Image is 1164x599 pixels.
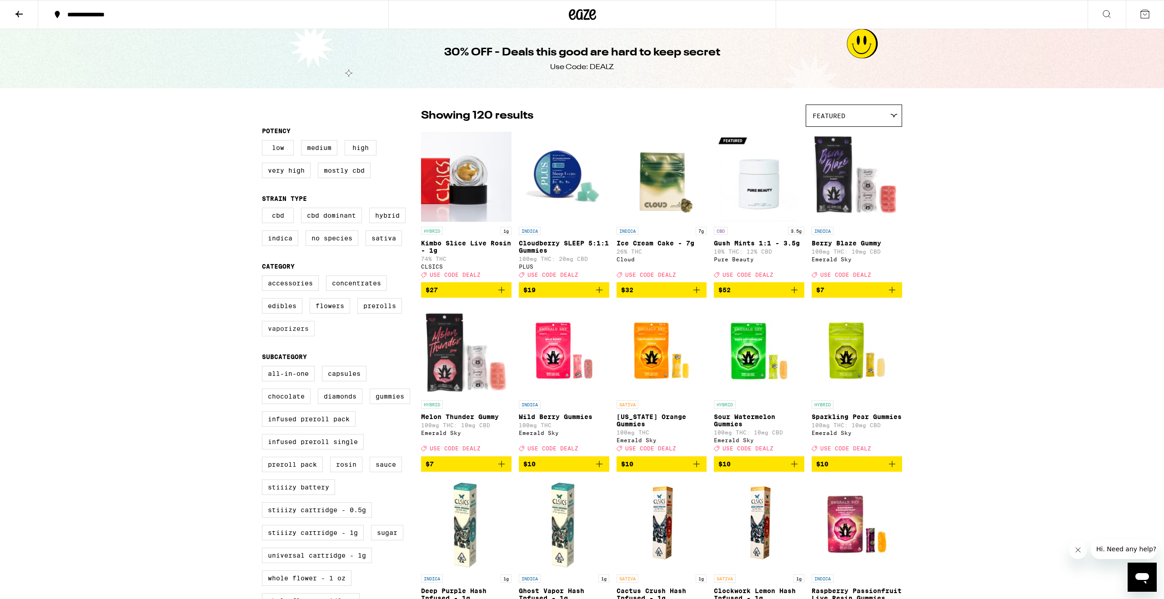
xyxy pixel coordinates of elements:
p: Sour Watermelon Gummies [714,413,804,428]
legend: Subcategory [262,353,307,360]
a: Open page for California Orange Gummies from Emerald Sky [617,305,707,456]
span: $7 [426,460,434,468]
img: Emerald Sky - Raspberry Passionfruit Live Resin Gummies [812,479,902,570]
span: USE CODE DEALZ [625,446,676,452]
img: Emerald Sky - Wild Berry Gummies [519,305,609,396]
span: $10 [523,460,536,468]
p: 100mg THC [519,422,609,428]
p: SATIVA [617,574,638,583]
button: Add to bag [519,282,609,298]
p: 1g [793,574,804,583]
button: Add to bag [421,282,512,298]
label: Gummies [370,389,410,404]
a: Open page for Ice Cream Cake - 7g from Cloud [617,131,707,282]
p: INDICA [421,574,443,583]
button: Add to bag [617,456,707,472]
p: HYBRID [714,400,736,409]
p: 100mg THC: 10mg CBD [714,429,804,435]
p: INDICA [617,227,638,235]
span: USE CODE DEALZ [722,272,773,278]
iframe: Close message [1069,541,1087,559]
p: 1g [598,574,609,583]
a: Open page for Berry Blaze Gummy from Emerald Sky [812,131,902,282]
span: $32 [621,286,633,294]
span: $10 [816,460,828,468]
p: Showing 120 results [421,108,533,124]
button: Add to bag [421,456,512,472]
label: Sugar [371,525,403,540]
a: Open page for Melon Thunder Gummy from Emerald Sky [421,305,512,456]
p: Ice Cream Cake - 7g [617,240,707,247]
p: Melon Thunder Gummy [421,413,512,420]
span: USE CODE DEALZ [820,446,871,452]
p: 3.5g [788,227,804,235]
span: USE CODE DEALZ [722,446,773,452]
div: Emerald Sky [519,430,609,436]
p: Kimbo Slice Live Rosin - 1g [421,240,512,254]
img: CLSICS - Ghost Vapor Hash Infused - 1g [519,479,609,570]
div: PLUS [519,264,609,270]
span: Featured [813,112,845,120]
iframe: Button to launch messaging window [1128,563,1157,592]
img: Emerald Sky - Berry Blaze Gummy [812,131,902,222]
button: Add to bag [812,456,902,472]
p: Cloudberry SLEEP 5:1:1 Gummies [519,240,609,254]
div: Emerald Sky [421,430,512,436]
label: Infused Preroll Pack [262,411,356,427]
img: PLUS - Cloudberry SLEEP 5:1:1 Gummies [519,131,609,222]
legend: Strain Type [262,195,307,202]
label: Indica [262,230,298,246]
span: $52 [718,286,731,294]
label: CBD [262,208,294,223]
span: USE CODE DEALZ [527,272,578,278]
p: INDICA [519,400,541,409]
label: Sauce [370,457,402,472]
img: Emerald Sky - California Orange Gummies [617,305,707,396]
label: STIIIZY Cartridge - 0.5g [262,502,372,518]
label: Sativa [366,230,402,246]
p: [US_STATE] Orange Gummies [617,413,707,428]
p: 100mg THC [617,429,707,435]
span: $10 [621,460,633,468]
legend: Category [262,263,295,270]
label: Preroll Pack [262,457,323,472]
a: Open page for Cloudberry SLEEP 5:1:1 Gummies from PLUS [519,131,609,282]
img: Emerald Sky - Sour Watermelon Gummies [714,305,804,396]
span: $19 [523,286,536,294]
label: CBD Dominant [301,208,362,223]
label: Whole Flower - 1 oz [262,570,351,586]
span: USE CODE DEALZ [820,272,871,278]
img: CLSICS - Deep Purple Hash Infused - 1g [421,479,512,570]
label: Universal Cartridge - 1g [262,548,372,563]
p: 100mg THC: 10mg CBD [421,422,512,428]
button: Add to bag [714,456,804,472]
p: 7g [696,227,707,235]
p: CBD [714,227,727,235]
p: HYBRID [812,400,833,409]
div: Emerald Sky [617,437,707,443]
span: $27 [426,286,438,294]
label: Low [262,140,294,155]
img: Emerald Sky - Melon Thunder Gummy [421,305,512,396]
label: Edibles [262,298,302,314]
div: Use Code: DEALZ [550,62,614,72]
div: CLSICS [421,264,512,270]
label: Diamonds [318,389,362,404]
img: Pure Beauty - Gush Mints 1:1 - 3.5g [714,131,804,222]
p: SATIVA [617,400,638,409]
label: Capsules [322,366,366,381]
p: 100mg THC: 20mg CBD [519,256,609,262]
div: Cloud [617,256,707,262]
p: Wild Berry Gummies [519,413,609,420]
p: 100mg THC: 10mg CBD [812,422,902,428]
p: HYBRID [421,400,443,409]
label: Very High [262,163,311,178]
span: USE CODE DEALZ [625,272,676,278]
label: Infused Preroll Single [262,434,364,449]
p: INDICA [812,227,833,235]
button: Add to bag [714,282,804,298]
p: 1g [696,574,707,583]
a: Open page for Sour Watermelon Gummies from Emerald Sky [714,305,804,456]
label: Vaporizers [262,321,315,336]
